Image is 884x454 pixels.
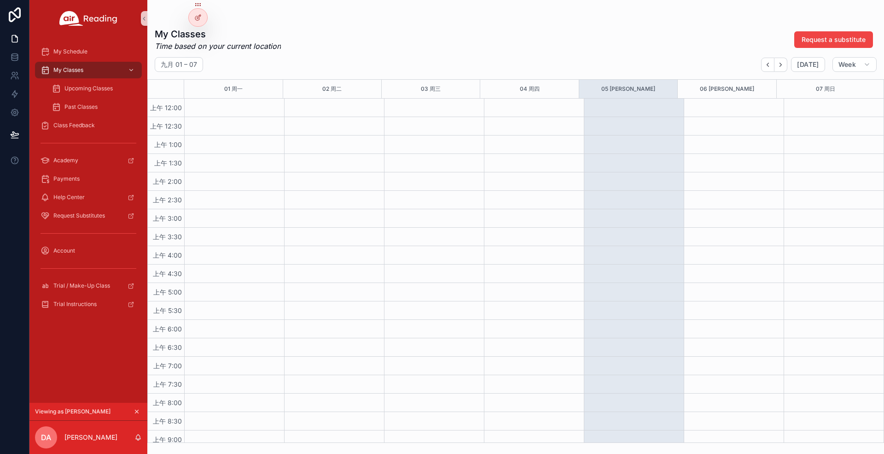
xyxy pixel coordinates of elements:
span: 上午 12:30 [148,122,184,130]
span: 上午 9:00 [151,436,184,443]
em: Time based on your current location [155,41,281,52]
span: 上午 1:00 [152,141,184,148]
button: Request a substitute [794,31,873,48]
span: 上午 2:30 [151,196,184,204]
span: 上午 4:30 [151,270,184,277]
span: Trial / Make-Up Class [53,282,110,289]
button: 01 周一 [224,80,243,98]
span: Payments [53,175,80,183]
p: [PERSON_NAME] [64,433,117,442]
a: Payments [35,171,142,187]
a: Past Classes [46,99,142,115]
span: Trial Instructions [53,301,97,308]
span: 上午 4:00 [151,251,184,259]
span: 上午 8:00 [151,399,184,407]
button: Back [761,58,774,72]
span: DA [41,432,51,443]
span: 上午 12:00 [148,104,184,112]
button: 05 [PERSON_NAME] [601,80,655,98]
button: 04 周四 [520,80,540,98]
span: Academy [53,157,78,164]
a: Trial Instructions [35,296,142,312]
span: Past Classes [64,103,98,111]
button: 06 [PERSON_NAME] [700,80,754,98]
img: App logo [59,11,117,26]
span: 上午 6:00 [151,325,184,333]
button: Week [832,57,877,72]
a: Trial / Make-Up Class [35,277,142,294]
a: Account [35,242,142,259]
span: 上午 8:30 [151,417,184,425]
span: Week [838,60,856,69]
a: Class Feedback [35,117,142,134]
span: 上午 2:00 [151,177,184,185]
span: 上午 1:30 [152,159,184,167]
span: Request Substitutes [53,212,105,219]
div: scrollable content [29,37,147,324]
button: 07 周日 [816,80,835,98]
span: Class Feedback [53,122,95,129]
span: Account [53,247,75,254]
a: Help Center [35,189,142,206]
span: Request a substitute [802,35,866,44]
span: Help Center [53,194,85,201]
a: Academy [35,152,142,169]
span: Viewing as [PERSON_NAME] [35,408,110,415]
button: 02 周二 [322,80,342,98]
button: Next [774,58,787,72]
button: 03 周三 [421,80,441,98]
span: 上午 5:00 [151,288,184,296]
span: 上午 6:30 [151,343,184,351]
span: 上午 7:00 [151,362,184,370]
a: My Schedule [35,43,142,60]
span: My Schedule [53,48,87,55]
span: 上午 3:00 [151,214,184,222]
span: Upcoming Classes [64,85,113,92]
a: Request Substitutes [35,207,142,224]
a: Upcoming Classes [46,80,142,97]
span: [DATE] [797,60,819,69]
span: 上午 5:30 [151,307,184,314]
span: My Classes [53,66,83,74]
span: 上午 3:30 [151,233,184,241]
button: [DATE] [791,57,825,72]
h1: My Classes [155,28,281,41]
span: 上午 7:30 [151,380,184,388]
h2: 九月 01 – 07 [161,60,197,69]
a: My Classes [35,62,142,78]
